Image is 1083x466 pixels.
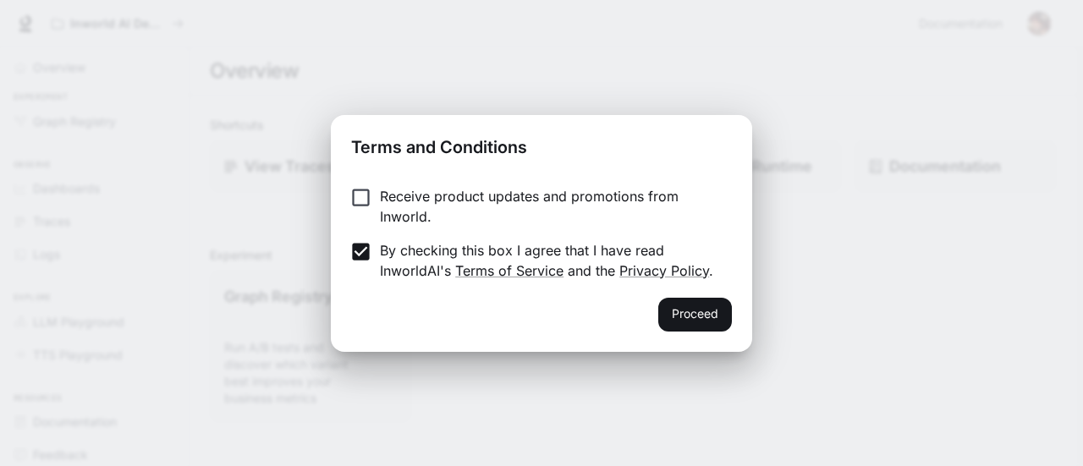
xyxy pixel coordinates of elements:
[455,262,563,279] a: Terms of Service
[658,298,732,332] button: Proceed
[380,240,718,281] p: By checking this box I agree that I have read InworldAI's and the .
[619,262,709,279] a: Privacy Policy
[380,186,718,227] p: Receive product updates and promotions from Inworld.
[331,115,752,173] h2: Terms and Conditions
